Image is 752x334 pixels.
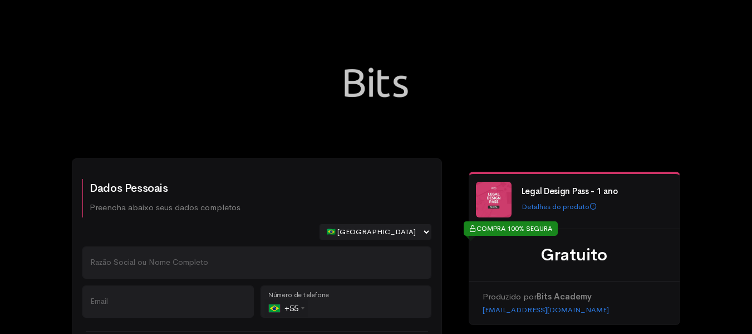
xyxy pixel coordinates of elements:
div: +55 [269,299,308,317]
a: [EMAIL_ADDRESS][DOMAIN_NAME] [483,305,609,314]
div: Brazil (Brasil): +55 [264,299,308,317]
input: Nome Completo [82,246,431,279]
h4: Legal Design Pass - 1 ano [522,187,670,196]
img: LEGAL%20DESIGN_Ementa%20Banco%20Semear%20(600%C2%A0%C3%97%C2%A0600%C2%A0px)%20(1).png [476,182,512,217]
strong: Bits Academy [537,291,592,302]
img: Bits Academy [321,27,432,138]
input: Email [82,285,254,318]
a: Detalhes do produto [522,202,597,211]
div: COMPRA 100% SEGURA [464,221,558,236]
p: Preencha abaixo seus dados completos [90,201,240,214]
div: Gratuito [483,243,666,268]
h2: Dados Pessoais [90,182,240,195]
p: Produzido por [483,291,666,303]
